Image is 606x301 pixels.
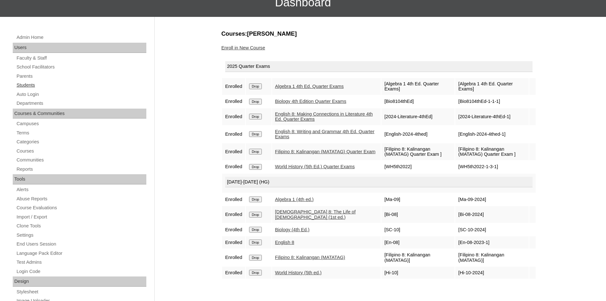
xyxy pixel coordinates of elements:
a: Courses [16,147,146,155]
div: [DATE]-[DATE] (HG) [225,177,533,188]
div: Design [13,276,146,287]
a: [DEMOGRAPHIC_DATA] 8: The Life of [DEMOGRAPHIC_DATA] (1st ed.) [275,209,356,220]
a: Algebra 1 (4th ed.) [275,197,314,202]
a: Abuse Reports [16,195,146,203]
td: [Bio8104thEd-1-1-1] [455,96,529,108]
td: Enrolled [222,78,246,95]
a: Admin Home [16,33,146,41]
a: Communities [16,156,146,164]
input: Drop [249,212,261,218]
a: Faculty & Staff [16,54,146,62]
input: Drop [249,270,261,276]
td: [Hi-10-2024] [455,267,529,279]
a: Campuses [16,120,146,128]
a: Filipino 8: Kalinangan (MATATAG) Quarter Exam [275,149,376,154]
td: [WH5th2022] [381,161,455,173]
td: Enrolled [222,267,246,279]
td: Enrolled [222,126,246,143]
a: Course Evaluations [16,204,146,212]
td: [2024-Literature-4thEd] [381,108,455,125]
input: Drop [249,83,261,89]
td: [Ma-09] [381,193,455,205]
td: [En-08-2023-1] [455,236,529,248]
input: Drop [249,131,261,137]
a: English 8: Making Connections in Literature 4th Ed. Quarter Exams [275,111,373,122]
td: Enrolled [222,143,246,160]
a: Biology (4th Ed.) [275,227,310,232]
div: 2025 Quarter Exams [225,61,533,72]
td: [Hi-10] [381,267,455,279]
a: Clone Tools [16,222,146,230]
td: [Ma-09-2024] [455,193,529,205]
a: Language Pack Editor [16,249,146,257]
a: School Facilitators [16,63,146,71]
td: Enrolled [222,224,246,236]
a: English 8 [275,240,294,245]
td: Enrolled [222,96,246,108]
a: Parents [16,72,146,80]
input: Drop [249,255,261,261]
a: Reports [16,165,146,173]
td: [Bio8104thEd] [381,96,455,108]
input: Drop [249,114,261,119]
a: Filipino 8: Kalinangan (MATATAG) [275,255,345,260]
td: [Filipino 8: Kalinangan (MATATAG) Quarter Exam ] [381,143,455,160]
td: [Filipino 8: Kalinangan (MATATAG)] [455,249,529,266]
td: Enrolled [222,206,246,223]
td: [2024-Literature-4thEd-1] [455,108,529,125]
a: Stylesheet [16,288,146,296]
td: [English-2024-4thed-1] [455,126,529,143]
a: Biology 4th Edition Quarter Exams [275,99,346,104]
td: [En-08] [381,236,455,248]
input: Drop [249,99,261,104]
a: Settings [16,231,146,239]
a: Auto Login [16,90,146,98]
a: Import / Export [16,213,146,221]
div: Users [13,43,146,53]
a: Test Admins [16,258,146,266]
td: [Algebra 1 4th Ed. Quarter Exams] [381,78,455,95]
a: World History (5th ed.) [275,270,322,275]
td: [SC-10-2024] [455,224,529,236]
a: English 8: Writing and Grammar 4th Ed. Quarter Exams [275,129,375,140]
td: [SC-10] [381,224,455,236]
td: Enrolled [222,161,246,173]
a: World History (5th Ed.) Quarter Exams [275,164,355,169]
a: Terms [16,129,146,137]
td: [English-2024-4thed] [381,126,455,143]
input: Drop [249,164,261,170]
td: [Bi-08-2024] [455,206,529,223]
td: Enrolled [222,236,246,248]
td: Enrolled [222,108,246,125]
td: [Bi-08] [381,206,455,223]
a: Students [16,81,146,89]
input: Drop [249,227,261,233]
a: Departments [16,99,146,107]
div: Courses & Communities [13,109,146,119]
input: Drop [249,240,261,245]
td: [Filipino 8: Kalinangan (MATATAG)] [381,249,455,266]
h3: Courses:[PERSON_NAME] [221,30,536,38]
a: Algebra 1 4th Ed. Quarter Exams [275,84,344,89]
div: Tools [13,174,146,184]
a: End Users Session [16,240,146,248]
a: Login Code [16,268,146,276]
a: Categories [16,138,146,146]
td: [Filipino 8: Kalinangan (MATATAG) Quarter Exam ] [455,143,529,160]
td: [Algebra 1 4th Ed. Quarter Exams] [455,78,529,95]
input: Drop [249,149,261,154]
td: [WH5th2022-1-3-1] [455,161,529,173]
td: Enrolled [222,193,246,205]
td: Enrolled [222,249,246,266]
a: Enroll in New Course [221,45,265,50]
a: Alerts [16,186,146,194]
input: Drop [249,197,261,202]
